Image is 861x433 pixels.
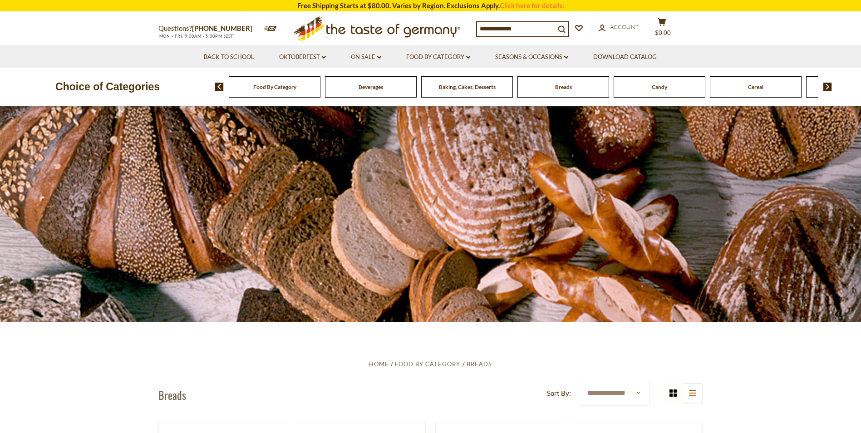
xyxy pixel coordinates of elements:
[204,52,254,62] a: Back to School
[158,34,236,39] span: MON - FRI, 9:00AM - 5:00PM (EST)
[593,52,657,62] a: Download Catalog
[610,23,639,30] span: Account
[158,388,186,402] h1: Breads
[655,29,671,36] span: $0.00
[467,360,492,368] a: Breads
[748,84,763,90] a: Cereal
[495,52,568,62] a: Seasons & Occasions
[406,52,470,62] a: Food By Category
[439,84,496,90] a: Baking, Cakes, Desserts
[823,83,832,91] img: next arrow
[555,84,572,90] a: Breads
[351,52,381,62] a: On Sale
[652,84,667,90] a: Candy
[215,83,224,91] img: previous arrow
[599,22,639,32] a: Account
[359,84,383,90] a: Beverages
[158,23,259,34] p: Questions?
[500,1,564,10] a: Click here for details.
[192,24,252,32] a: [PHONE_NUMBER]
[253,84,296,90] a: Food By Category
[369,360,389,368] a: Home
[279,52,326,62] a: Oktoberfest
[547,388,571,399] label: Sort By:
[395,360,460,368] a: Food By Category
[649,18,676,40] button: $0.00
